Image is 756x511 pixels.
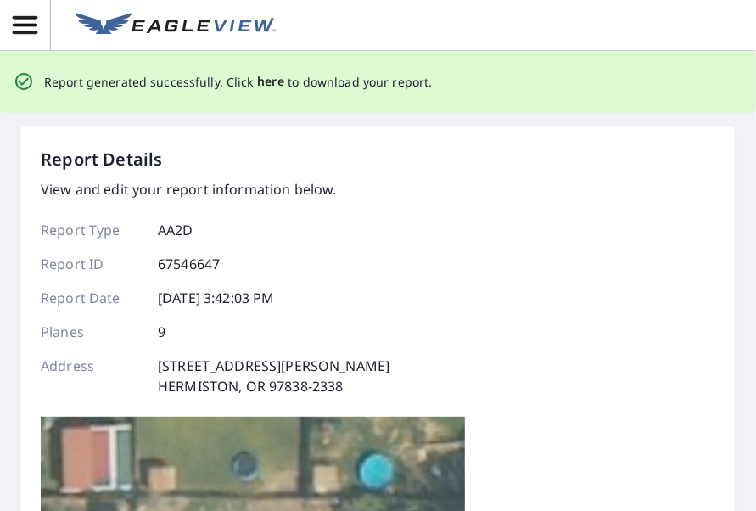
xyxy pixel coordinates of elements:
[257,71,285,93] button: here
[65,3,286,48] a: EV Logo
[44,71,433,93] p: Report generated successfully. Click to download your report.
[41,147,163,172] p: Report Details
[158,356,389,396] p: [STREET_ADDRESS][PERSON_NAME] HERMISTON, OR 97838-2338
[158,288,275,308] p: [DATE] 3:42:03 PM
[41,254,143,274] p: Report ID
[41,356,143,396] p: Address
[158,254,220,274] p: 67546647
[41,220,143,240] p: Report Type
[41,288,143,308] p: Report Date
[41,322,143,342] p: Planes
[158,220,193,240] p: AA2D
[158,322,165,342] p: 9
[41,179,389,199] p: View and edit your report information below.
[76,13,276,38] img: EV Logo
